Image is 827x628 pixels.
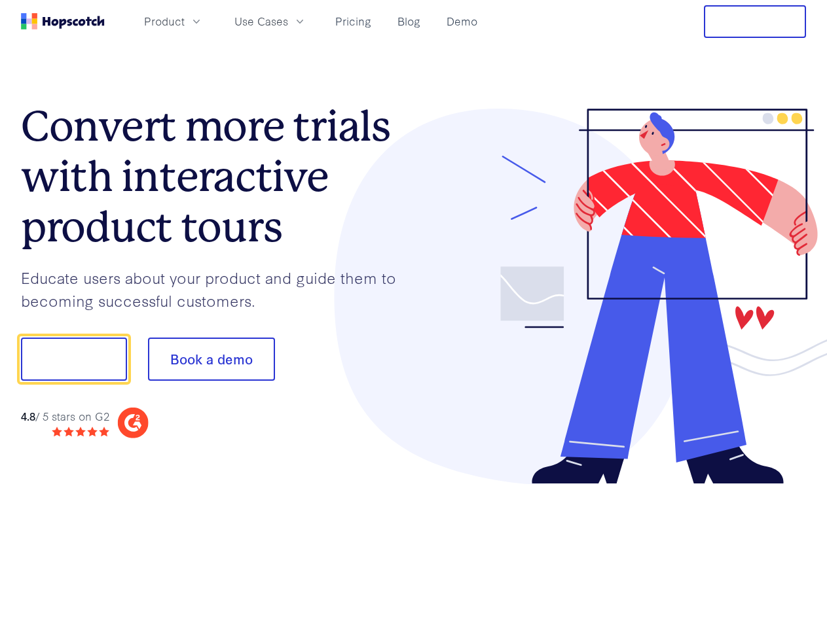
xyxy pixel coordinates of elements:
span: Use Cases [234,13,288,29]
a: Home [21,13,105,29]
a: Demo [441,10,483,32]
strong: 4.8 [21,408,35,423]
a: Blog [392,10,426,32]
p: Educate users about your product and guide them to becoming successful customers. [21,266,414,311]
button: Use Cases [227,10,314,32]
div: / 5 stars on G2 [21,408,109,425]
button: Free Trial [704,5,806,38]
h1: Convert more trials with interactive product tours [21,101,414,252]
button: Show me! [21,338,127,381]
span: Product [144,13,185,29]
button: Product [136,10,211,32]
a: Pricing [330,10,377,32]
button: Book a demo [148,338,275,381]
